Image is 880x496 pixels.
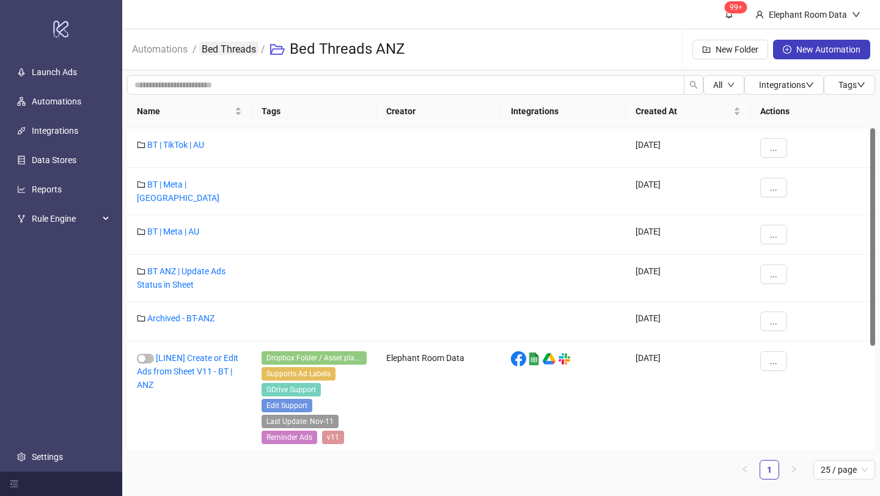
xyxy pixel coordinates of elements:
span: folder [137,267,145,275]
div: [DATE] [626,215,750,255]
span: folder [137,227,145,236]
a: Integrations [32,126,78,136]
span: Rule Engine [32,206,99,231]
button: Alldown [703,75,744,95]
li: Previous Page [735,460,755,480]
span: folder [137,140,145,149]
a: [LINEN] Create or Edit Ads from Sheet V11 - BT | ANZ [137,353,238,390]
span: search [689,81,698,89]
a: BT | Meta | AU [147,227,199,236]
span: down [857,81,865,89]
span: folder [137,314,145,323]
span: folder-add [702,45,711,54]
span: plus-circle [783,45,791,54]
li: Next Page [784,460,804,480]
div: [DATE] [626,168,750,215]
span: down [727,81,735,89]
span: New Automation [796,45,860,54]
span: ... [770,230,777,239]
span: All [713,80,722,90]
a: 1 [760,461,779,479]
span: ... [770,143,777,153]
th: Creator [376,95,501,128]
th: Name [127,95,252,128]
button: ... [760,264,787,284]
div: Page Size [813,460,875,480]
a: Archived - BT-ANZ [147,313,215,323]
div: Elephant Room Data [764,8,852,21]
span: 25 / page [821,461,868,479]
a: Bed Threads [199,42,258,55]
span: down [805,81,814,89]
span: menu-fold [10,480,18,488]
span: v11 [322,431,344,444]
th: Integrations [501,95,626,128]
span: Supports Ad Labels [262,367,335,381]
th: Actions [750,95,875,128]
span: Reminder Ads [262,431,317,444]
li: / [193,30,197,69]
span: Dropbox Folder / Asset placement detection [262,351,367,365]
a: BT | Meta | [GEOGRAPHIC_DATA] [137,180,219,203]
div: [DATE] [626,255,750,302]
span: folder-open [270,42,285,57]
span: down [852,10,860,19]
span: New Folder [716,45,758,54]
span: Edit Support [262,399,312,412]
sup: 1609 [725,1,747,13]
button: Integrationsdown [744,75,824,95]
li: 1 [760,460,779,480]
button: New Folder [692,40,768,59]
a: Data Stores [32,155,76,165]
span: ... [770,316,777,326]
button: left [735,460,755,480]
th: Created At [626,95,750,128]
a: BT | TikTok | AU [147,140,204,150]
h3: Bed Threads ANZ [290,40,405,59]
span: Integrations [759,80,814,90]
span: ... [770,356,777,366]
span: Last Update: Nov-11 [262,415,339,428]
span: Tags [838,80,865,90]
div: [DATE] [626,341,750,457]
a: Settings [32,452,63,462]
span: Name [137,104,232,118]
a: Automations [32,97,81,106]
a: BT ANZ | Update Ads Status in Sheet [137,266,226,290]
li: / [261,30,265,69]
span: Created At [636,104,731,118]
a: Automations [130,42,190,55]
span: bell [725,10,733,18]
button: New Automation [773,40,870,59]
span: fork [17,214,26,223]
a: Launch Ads [32,67,77,77]
span: folder [137,180,145,189]
a: Reports [32,184,62,194]
th: Tags [252,95,376,128]
div: Elephant Room Data [376,341,501,457]
button: ... [760,225,787,244]
span: user [755,10,764,19]
button: right [784,460,804,480]
button: ... [760,138,787,158]
button: ... [760,178,787,197]
div: [DATE] [626,302,750,341]
div: [DATE] [626,128,750,168]
span: ... [770,269,777,279]
span: GDrive Support [262,383,321,396]
button: ... [760,312,787,331]
span: right [790,465,798,473]
span: ... [770,183,777,192]
span: left [741,465,749,473]
button: Tagsdown [824,75,875,95]
button: ... [760,351,787,371]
